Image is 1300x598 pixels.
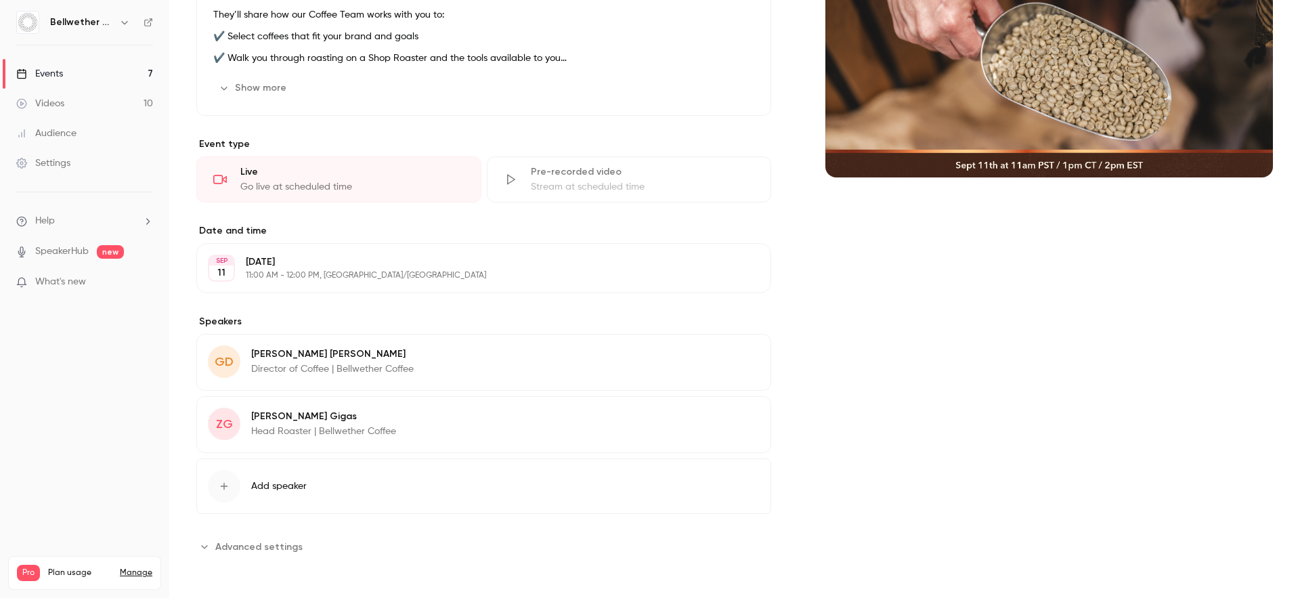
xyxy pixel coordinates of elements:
button: Add speaker [196,458,771,514]
div: Live [240,165,464,179]
div: SEP [209,256,234,265]
button: Advanced settings [196,536,311,557]
p: [DATE] [246,255,699,269]
label: Date and time [196,224,771,238]
span: GD [215,353,234,371]
span: What's new [35,275,86,289]
span: Add speaker [251,479,307,493]
div: Stream at scheduled time [531,180,755,194]
div: ZG[PERSON_NAME] GigasHead Roaster | Bellwether Coffee [196,396,771,453]
p: Director of Coffee | Bellwether Coffee [251,362,414,376]
div: Pre-recorded video [531,165,755,179]
a: SpeakerHub [35,244,89,259]
p: 11:00 AM - 12:00 PM, [GEOGRAPHIC_DATA]/[GEOGRAPHIC_DATA] [246,270,699,281]
span: Help [35,214,55,228]
p: [PERSON_NAME] [PERSON_NAME] [251,347,414,361]
label: Speakers [196,315,771,328]
p: ✔️ Walk you through roasting on a Shop Roaster and the tools available to you [213,50,754,66]
img: Bellwether Coffee [17,12,39,33]
div: Events [16,67,63,81]
li: help-dropdown-opener [16,214,153,228]
div: Audience [16,127,77,140]
span: Pro [17,565,40,581]
div: Go live at scheduled time [240,180,464,194]
a: Manage [120,568,152,578]
p: ✔️ Select coffees that fit your brand and goals [213,28,754,45]
button: Show more [213,77,295,99]
div: Settings [16,156,70,170]
div: Videos [16,97,64,110]
h6: Bellwether Coffee [50,16,114,29]
div: Pre-recorded videoStream at scheduled time [487,156,772,202]
span: new [97,245,124,259]
span: Plan usage [48,568,112,578]
div: LiveGo live at scheduled time [196,156,481,202]
section: Advanced settings [196,536,771,557]
div: GD[PERSON_NAME] [PERSON_NAME]Director of Coffee | Bellwether Coffee [196,334,771,391]
p: [PERSON_NAME] Gigas [251,410,396,423]
iframe: Noticeable Trigger [137,276,153,289]
span: Advanced settings [215,540,303,554]
p: Head Roaster | Bellwether Coffee [251,425,396,438]
span: ZG [216,415,233,433]
p: 11 [217,266,225,280]
p: Event type [196,137,771,151]
p: They’ll share how our Coffee Team works with you to: [213,7,754,23]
